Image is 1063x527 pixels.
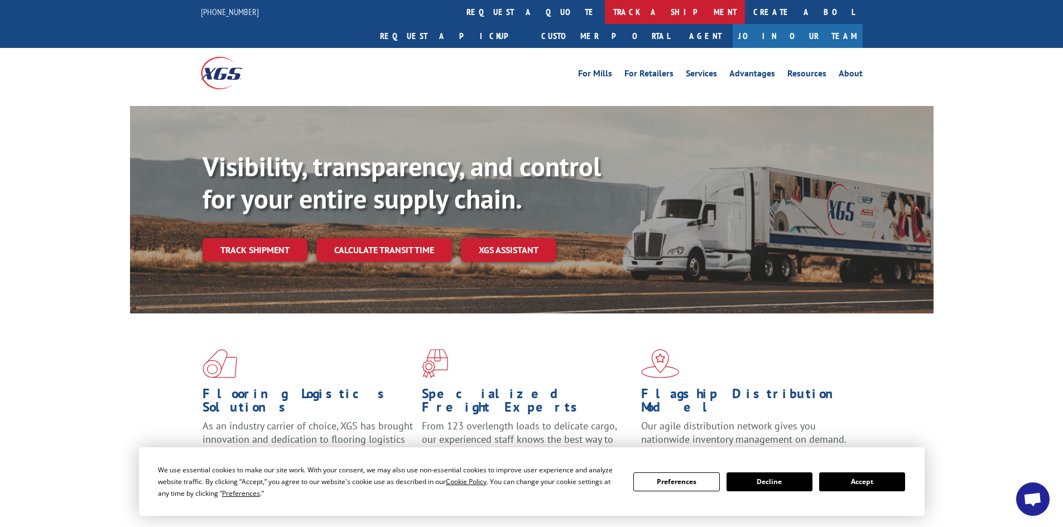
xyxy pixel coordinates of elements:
[422,349,448,378] img: xgs-icon-focused-on-flooring-red
[461,238,556,262] a: XGS ASSISTANT
[422,419,633,469] p: From 123 overlength loads to delicate cargo, our experienced staff knows the best way to move you...
[139,447,925,516] div: Cookie Consent Prompt
[372,24,533,48] a: Request a pickup
[727,472,812,491] button: Decline
[316,238,452,262] a: Calculate transit time
[203,149,601,216] b: Visibility, transparency, and control for your entire supply chain.
[624,69,674,81] a: For Retailers
[203,349,237,378] img: xgs-icon-total-supply-chain-intelligence-red
[201,6,259,17] a: [PHONE_NUMBER]
[158,464,620,499] div: We use essential cookies to make our site work. With your consent, we may also use non-essential ...
[446,477,487,486] span: Cookie Policy
[678,24,733,48] a: Agent
[222,489,260,498] span: Preferences
[686,69,717,81] a: Services
[422,387,633,419] h1: Specialized Freight Experts
[641,419,846,446] span: Our agile distribution network gives you nationwide inventory management on demand.
[819,472,905,491] button: Accept
[839,69,863,81] a: About
[729,69,775,81] a: Advantages
[787,69,826,81] a: Resources
[641,349,680,378] img: xgs-icon-flagship-distribution-model-red
[203,387,413,419] h1: Flooring Logistics Solutions
[578,69,612,81] a: For Mills
[1016,482,1050,516] a: Open chat
[203,238,307,262] a: Track shipment
[203,419,413,459] span: As an industry carrier of choice, XGS has brought innovation and dedication to flooring logistics...
[733,24,863,48] a: Join Our Team
[533,24,678,48] a: Customer Portal
[633,472,719,491] button: Preferences
[641,387,852,419] h1: Flagship Distribution Model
